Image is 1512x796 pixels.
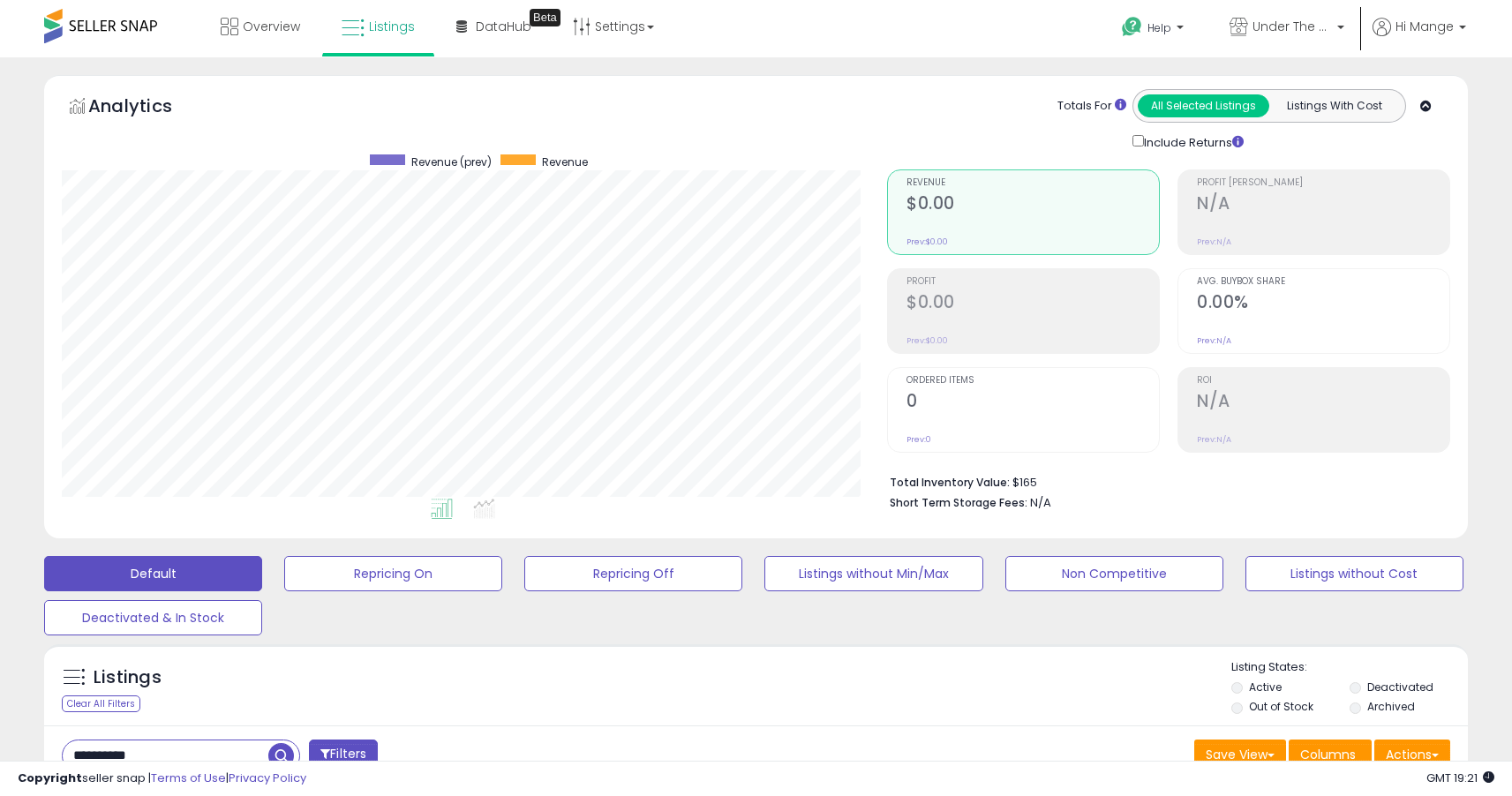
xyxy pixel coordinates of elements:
[1119,131,1265,152] div: Include Returns
[906,391,1159,415] h2: 0
[229,770,306,786] a: Privacy Policy
[1197,178,1449,188] span: Profit [PERSON_NAME]
[88,94,207,123] h5: Analytics
[1367,680,1433,695] label: Deactivated
[62,695,140,712] div: Clear All Filters
[1121,16,1143,38] i: Get Help
[1252,18,1332,35] span: Under The Rug
[1197,277,1449,287] span: Avg. Buybox Share
[906,193,1159,217] h2: $0.00
[44,556,262,591] button: Default
[1268,94,1400,117] button: Listings With Cost
[1147,20,1171,35] span: Help
[151,770,226,786] a: Terms of Use
[1057,98,1126,115] div: Totals For
[1030,494,1051,511] span: N/A
[1197,292,1449,316] h2: 0.00%
[284,556,502,591] button: Repricing On
[524,556,742,591] button: Repricing Off
[1249,699,1313,714] label: Out of Stock
[1426,770,1494,786] span: 2025-08-16 19:21 GMT
[906,335,948,346] small: Prev: $0.00
[542,154,588,169] span: Revenue
[890,495,1027,510] b: Short Term Storage Fees:
[890,470,1437,492] li: $165
[906,292,1159,316] h2: $0.00
[94,665,162,690] h5: Listings
[1197,237,1231,247] small: Prev: N/A
[309,740,378,770] button: Filters
[369,18,415,35] span: Listings
[1395,18,1454,35] span: Hi Mange
[1245,556,1463,591] button: Listings without Cost
[411,154,492,169] span: Revenue (prev)
[906,237,948,247] small: Prev: $0.00
[906,434,931,445] small: Prev: 0
[1197,335,1231,346] small: Prev: N/A
[18,770,306,787] div: seller snap | |
[764,556,982,591] button: Listings without Min/Max
[1197,376,1449,386] span: ROI
[1138,94,1269,117] button: All Selected Listings
[906,376,1159,386] span: Ordered Items
[906,277,1159,287] span: Profit
[1289,740,1372,770] button: Columns
[530,9,560,26] div: Tooltip anchor
[1005,556,1223,591] button: Non Competitive
[1197,434,1231,445] small: Prev: N/A
[476,18,531,35] span: DataHub
[1367,699,1415,714] label: Archived
[1197,391,1449,415] h2: N/A
[1231,659,1468,676] p: Listing States:
[1249,680,1282,695] label: Active
[1108,3,1201,57] a: Help
[1374,740,1450,770] button: Actions
[1197,193,1449,217] h2: N/A
[1373,18,1466,57] a: Hi Mange
[18,770,82,786] strong: Copyright
[906,178,1159,188] span: Revenue
[243,18,300,35] span: Overview
[44,600,262,635] button: Deactivated & In Stock
[1194,740,1286,770] button: Save View
[890,475,1010,490] b: Total Inventory Value:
